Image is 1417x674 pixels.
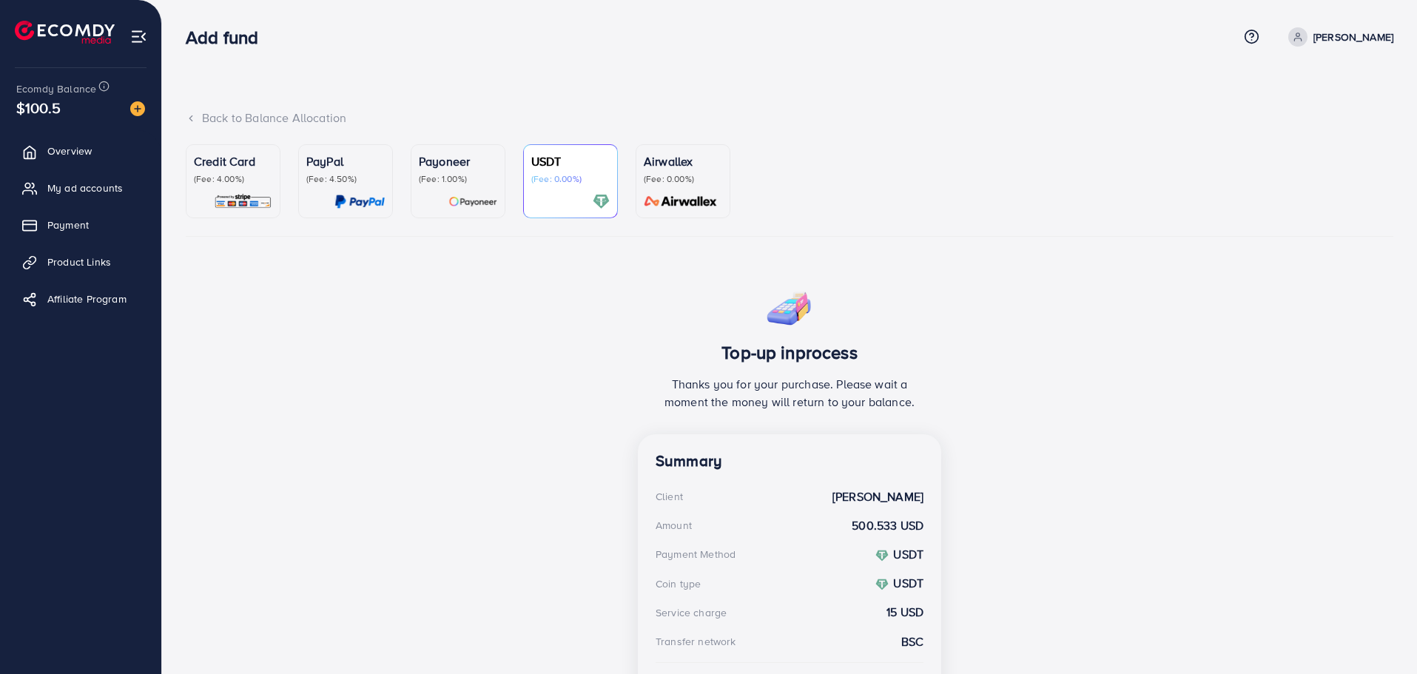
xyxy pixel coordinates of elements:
[656,547,736,562] div: Payment Method
[656,576,701,591] div: Coin type
[875,578,889,591] img: coin
[130,28,147,45] img: menu
[644,173,722,185] p: (Fee: 0.00%)
[186,27,270,48] h3: Add fund
[15,21,115,44] img: logo
[186,109,1393,127] div: Back to Balance Allocation
[1282,27,1393,47] a: [PERSON_NAME]
[47,291,127,306] span: Affiliate Program
[656,489,683,504] div: Client
[306,173,385,185] p: (Fee: 4.50%)
[832,488,923,505] strong: [PERSON_NAME]
[852,517,923,534] strong: 500.533 USD
[47,255,111,269] span: Product Links
[875,549,889,562] img: coin
[11,136,150,166] a: Overview
[306,152,385,170] p: PayPal
[893,575,923,591] strong: USDT
[893,546,923,562] strong: USDT
[419,152,497,170] p: Payoneer
[593,193,610,210] img: card
[656,375,923,411] p: Thanks you for your purchase. Please wait a moment the money will return to your balance.
[11,247,150,277] a: Product Links
[194,173,272,185] p: (Fee: 4.00%)
[644,152,722,170] p: Airwallex
[531,173,610,185] p: (Fee: 0.00%)
[47,181,123,195] span: My ad accounts
[886,604,923,621] strong: 15 USD
[194,152,272,170] p: Credit Card
[419,173,497,185] p: (Fee: 1.00%)
[765,281,814,330] img: success
[47,218,89,232] span: Payment
[448,193,497,210] img: card
[47,144,92,158] span: Overview
[1313,28,1393,46] p: [PERSON_NAME]
[214,193,272,210] img: card
[1354,607,1406,663] iframe: Chat
[901,633,923,650] strong: BSC
[656,342,923,363] h3: Top-up inprocess
[639,193,722,210] img: card
[16,81,96,96] span: Ecomdy Balance
[531,152,610,170] p: USDT
[16,97,61,118] span: $100.5
[11,173,150,203] a: My ad accounts
[656,518,692,533] div: Amount
[334,193,385,210] img: card
[656,452,923,471] h4: Summary
[11,284,150,314] a: Affiliate Program
[130,101,145,116] img: image
[11,210,150,240] a: Payment
[656,634,736,649] div: Transfer network
[656,605,727,620] div: Service charge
